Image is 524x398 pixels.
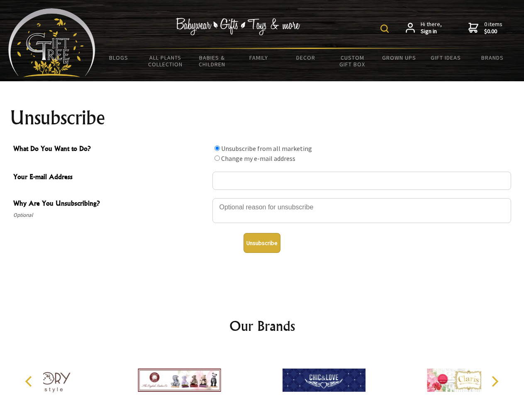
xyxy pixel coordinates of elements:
a: Family [236,49,283,66]
h2: Our Brands [17,316,508,336]
span: Optional [13,210,208,220]
a: Brands [469,49,516,66]
a: All Plants Collection [142,49,189,73]
span: Your E-mail Address [13,172,208,184]
img: Babywear - Gifts - Toys & more [176,18,300,35]
img: product search [380,24,389,33]
strong: Sign in [421,28,442,35]
a: Custom Gift Box [329,49,376,73]
a: Gift Ideas [422,49,469,66]
textarea: Why Are You Unsubscribing? [212,198,511,223]
a: Babies & Children [189,49,236,73]
button: Previous [21,372,39,391]
a: Hi there,Sign in [406,21,442,35]
input: What Do You Want to Do? [214,155,220,161]
label: Change my e-mail address [221,154,295,163]
strong: $0.00 [484,28,502,35]
a: 0 items$0.00 [468,21,502,35]
input: Your E-mail Address [212,172,511,190]
span: Hi there, [421,21,442,35]
a: Grown Ups [375,49,422,66]
span: 0 items [484,20,502,35]
img: Babyware - Gifts - Toys and more... [8,8,95,77]
a: BLOGS [95,49,142,66]
input: What Do You Want to Do? [214,146,220,151]
a: Decor [282,49,329,66]
button: Next [485,372,504,391]
h1: Unsubscribe [10,108,514,128]
span: Why Are You Unsubscribing? [13,198,208,210]
label: Unsubscribe from all marketing [221,144,312,153]
span: What Do You Want to Do? [13,143,208,155]
button: Unsubscribe [244,233,280,253]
